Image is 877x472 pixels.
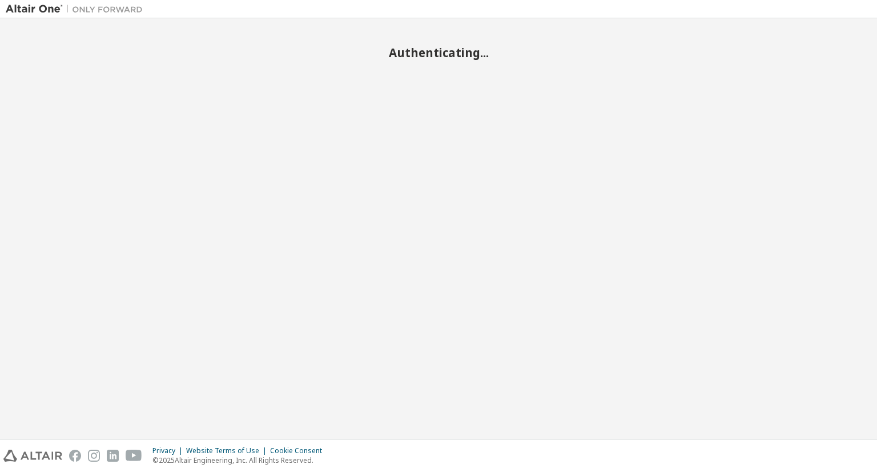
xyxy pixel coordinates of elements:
[152,455,329,465] p: © 2025 Altair Engineering, Inc. All Rights Reserved.
[6,3,148,15] img: Altair One
[126,450,142,462] img: youtube.svg
[270,446,329,455] div: Cookie Consent
[69,450,81,462] img: facebook.svg
[3,450,62,462] img: altair_logo.svg
[107,450,119,462] img: linkedin.svg
[6,45,871,60] h2: Authenticating...
[88,450,100,462] img: instagram.svg
[152,446,186,455] div: Privacy
[186,446,270,455] div: Website Terms of Use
